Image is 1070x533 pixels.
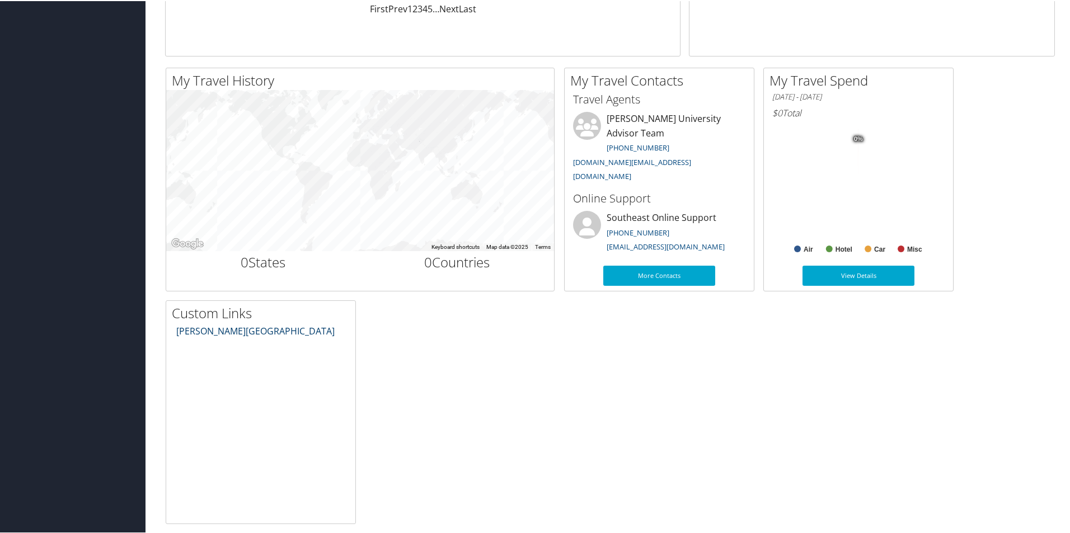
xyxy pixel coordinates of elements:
a: More Contacts [603,265,715,285]
a: Terms (opens in new tab) [535,243,551,249]
a: Prev [388,2,407,14]
a: [EMAIL_ADDRESS][DOMAIN_NAME] [607,240,725,251]
span: Map data ©2025 [486,243,528,249]
h2: Custom Links [172,303,355,322]
h2: Countries [369,252,546,271]
text: Air [804,244,813,252]
h6: Total [772,106,945,118]
a: 2 [412,2,417,14]
a: [PERSON_NAME][GEOGRAPHIC_DATA] [176,324,335,336]
a: View Details [802,265,914,285]
span: 0 [241,252,248,270]
a: 4 [423,2,428,14]
a: 1 [407,2,412,14]
tspan: 0% [854,135,863,141]
span: $0 [772,106,782,118]
h3: Online Support [573,190,745,205]
img: Google [169,235,206,250]
button: Keyboard shortcuts [431,242,480,250]
text: Car [874,244,885,252]
a: [PHONE_NUMBER] [607,227,669,237]
li: Southeast Online Support [567,210,751,256]
a: Last [459,2,476,14]
h2: My Travel Contacts [570,70,754,89]
a: Open this area in Google Maps (opens a new window) [169,235,206,250]
h3: Travel Agents [573,91,745,106]
text: Hotel [836,244,852,252]
span: … [433,2,439,14]
span: 0 [424,252,432,270]
a: 5 [428,2,433,14]
h2: States [175,252,352,271]
h2: My Travel History [172,70,554,89]
a: Next [439,2,459,14]
text: Misc [907,244,922,252]
a: 3 [417,2,423,14]
li: [PERSON_NAME] University Advisor Team [567,111,751,185]
a: First [370,2,388,14]
h2: My Travel Spend [769,70,953,89]
a: [DOMAIN_NAME][EMAIL_ADDRESS][DOMAIN_NAME] [573,156,691,181]
h6: [DATE] - [DATE] [772,91,945,101]
a: [PHONE_NUMBER] [607,141,669,152]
